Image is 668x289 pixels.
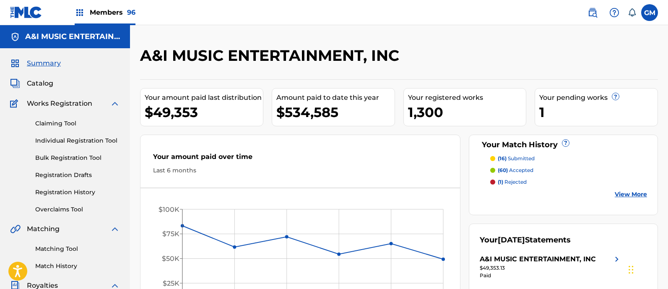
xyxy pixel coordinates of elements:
[408,93,526,103] div: Your registered works
[10,224,21,234] img: Matching
[35,119,120,128] a: Claiming Tool
[10,32,20,42] img: Accounts
[498,235,525,245] span: [DATE]
[10,99,21,109] img: Works Registration
[27,58,61,68] span: Summary
[584,4,601,21] a: Public Search
[612,254,622,264] img: right chevron icon
[25,32,120,42] h5: A&I MUSIC ENTERTAINMENT, INC
[539,103,658,122] div: 1
[606,4,623,21] div: Help
[110,99,120,109] img: expand
[480,254,596,264] div: A&I MUSIC ENTERTAINMENT, INC
[159,206,179,213] tspan: $100K
[35,171,120,180] a: Registration Drafts
[562,140,569,146] span: ?
[35,262,120,271] a: Match History
[163,279,179,287] tspan: $25K
[110,224,120,234] img: expand
[10,78,53,89] a: CatalogCatalog
[27,78,53,89] span: Catalog
[498,178,527,186] p: rejected
[498,179,503,185] span: (1)
[587,8,598,18] img: search
[539,93,658,103] div: Your pending works
[10,58,61,68] a: SummarySummary
[162,230,179,238] tspan: $75K
[498,167,508,173] span: (60)
[498,155,535,162] p: submitted
[127,8,135,16] span: 96
[276,93,395,103] div: Amount paid to date this year
[35,154,120,162] a: Bulk Registration Tool
[35,188,120,197] a: Registration History
[480,264,622,272] div: $49,353.13
[145,93,263,103] div: Your amount paid last distribution
[490,155,647,162] a: (16) submitted
[35,245,120,253] a: Matching Tool
[628,8,636,17] div: Notifications
[490,167,647,174] a: (60) accepted
[480,272,622,279] div: Paid
[612,93,619,100] span: ?
[498,167,533,174] p: accepted
[162,255,179,263] tspan: $50K
[35,136,120,145] a: Individual Registration Tool
[27,99,92,109] span: Works Registration
[153,166,447,175] div: Last 6 months
[490,178,647,186] a: (1) rejected
[276,103,395,122] div: $534,585
[629,257,634,282] div: Drag
[480,139,647,151] div: Your Match History
[35,205,120,214] a: Overclaims Tool
[645,177,668,245] iframe: Resource Center
[140,46,403,65] h2: A&I MUSIC ENTERTAINMENT, INC
[10,78,20,89] img: Catalog
[408,103,526,122] div: 1,300
[10,6,42,18] img: MLC Logo
[498,155,507,161] span: (16)
[480,234,571,246] div: Your Statements
[615,190,647,199] a: View More
[609,8,619,18] img: help
[480,254,622,279] a: A&I MUSIC ENTERTAINMENT, INCright chevron icon$49,353.13Paid
[27,224,60,234] span: Matching
[90,8,135,17] span: Members
[626,249,668,289] iframe: Chat Widget
[145,103,263,122] div: $49,353
[641,4,658,21] div: User Menu
[75,8,85,18] img: Top Rightsholders
[153,152,447,166] div: Your amount paid over time
[10,58,20,68] img: Summary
